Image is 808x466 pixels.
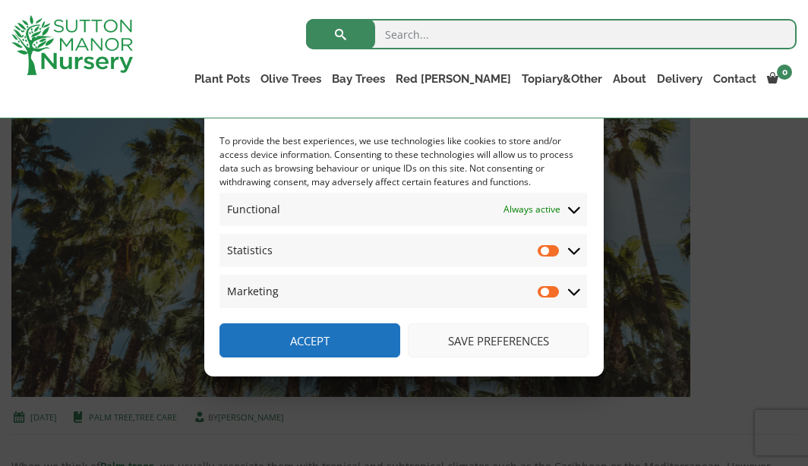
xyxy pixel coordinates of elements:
span: Functional [227,200,280,219]
a: Topiary&Other [516,68,608,90]
a: Bay Trees [327,68,390,90]
input: Search... [306,19,797,49]
a: Red [PERSON_NAME] [390,68,516,90]
a: 0 [762,68,797,90]
summary: Statistics [219,234,587,267]
span: 0 [777,65,792,80]
a: About [608,68,652,90]
button: Accept [219,323,400,357]
span: Always active [503,200,560,219]
img: logo [11,15,133,75]
button: Save preferences [408,323,589,357]
summary: Functional Always active [219,193,587,226]
span: Statistics [227,241,273,260]
span: Marketing [227,282,279,301]
a: Contact [708,68,762,90]
a: Delivery [652,68,708,90]
a: Plant Pots [189,68,255,90]
summary: Marketing [219,275,587,308]
div: To provide the best experiences, we use technologies like cookies to store and/or access device i... [219,134,587,189]
a: Olive Trees [255,68,327,90]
